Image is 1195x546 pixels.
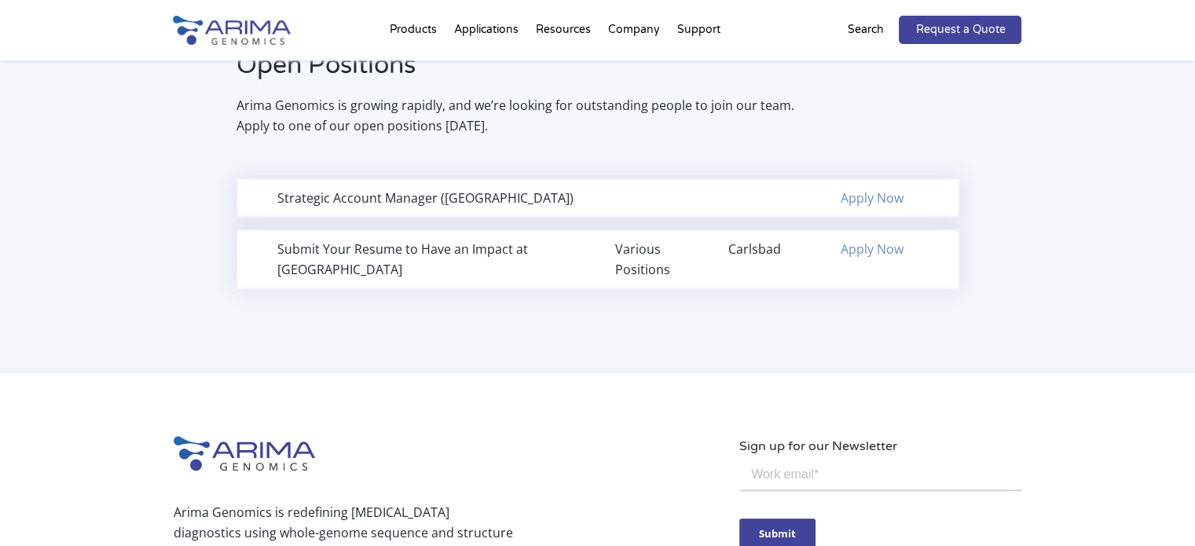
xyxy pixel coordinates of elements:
a: Request a Quote [899,16,1021,44]
p: Sign up for our Newsletter [739,436,1022,456]
h2: Open Positions [236,48,798,95]
img: Arima-Genomics-logo [173,16,291,45]
a: Apply Now [841,189,904,207]
div: Strategic Account Manager ([GEOGRAPHIC_DATA]) [277,188,581,208]
a: Apply Now [841,240,904,258]
p: Search [847,20,883,40]
div: Various Positions [615,239,693,280]
div: Carlsbad [728,239,805,259]
p: Arima Genomics is growing rapidly, and we’re looking for outstanding people to join our team. App... [236,95,798,136]
img: Arima-Genomics-logo [174,436,315,471]
div: Submit Your Resume to Have an Impact at [GEOGRAPHIC_DATA] [277,239,581,280]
